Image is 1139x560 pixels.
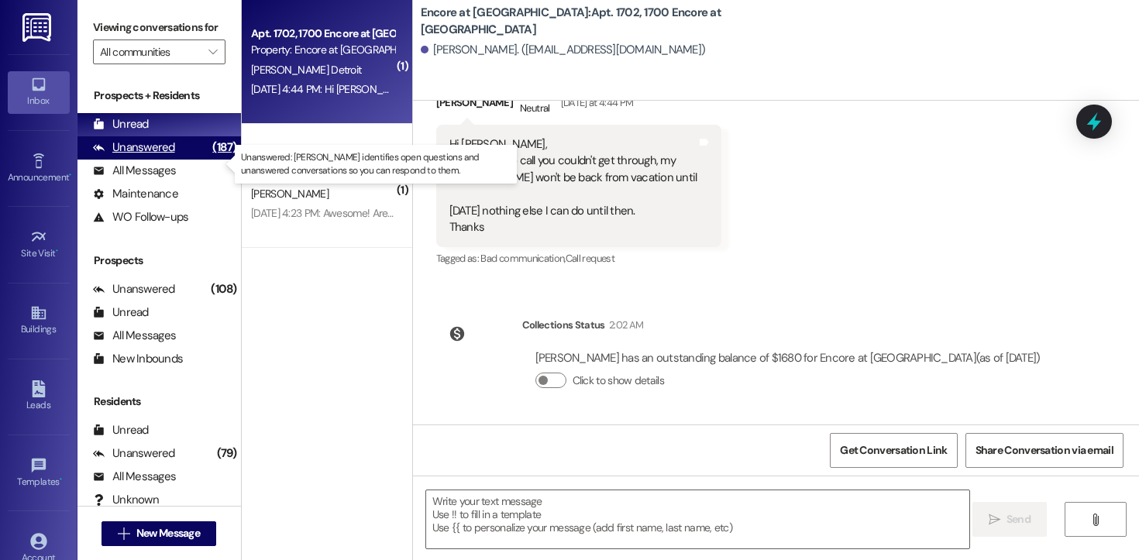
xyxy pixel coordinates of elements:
a: Leads [8,376,70,417]
span: [PERSON_NAME] Detroit [251,63,361,77]
i:  [118,527,129,540]
label: Viewing conversations for [93,15,225,40]
div: [PERSON_NAME] [436,87,722,125]
div: Neutral [517,87,552,119]
div: Prospects [77,253,241,269]
a: Templates • [8,452,70,494]
span: Send [1007,511,1031,527]
div: [DATE] 4:44 PM: Hi [PERSON_NAME], I have tried to call you couldn't get through, my [PERSON_NAME]... [251,82,1062,96]
a: Inbox [8,71,70,113]
div: Unread [93,116,149,132]
span: • [56,246,58,256]
i:  [989,514,1000,526]
div: (108) [207,277,240,301]
div: [PERSON_NAME]. ([EMAIL_ADDRESS][DOMAIN_NAME]) [421,42,706,58]
div: Unread [93,304,149,321]
div: Residents [77,393,241,410]
a: Site Visit • [8,224,70,266]
div: Unanswered [93,139,175,156]
b: Encore at [GEOGRAPHIC_DATA]: Apt. 1702, 1700 Encore at [GEOGRAPHIC_DATA] [421,5,731,38]
div: 2:02 AM [605,317,643,333]
div: [DATE] 4:23 PM: Awesome! Are they connected to WiFi? And yes I remember. Thank you [251,206,644,220]
div: Unanswered [93,445,175,462]
div: Unread [93,422,149,438]
div: Prospects + Residents [77,88,241,104]
div: All Messages [93,469,176,485]
div: (187) [208,136,240,160]
span: Bad communication , [480,252,565,265]
div: Maintenance [93,186,178,202]
button: New Message [102,521,216,546]
label: Click to show details [573,373,664,389]
div: (79) [213,441,241,466]
div: WO Follow-ups [93,209,188,225]
span: New Message [136,525,200,541]
div: New Inbounds [93,351,183,367]
p: Unanswered: [PERSON_NAME] identifies open questions and unanswered conversations so you can respo... [241,151,511,177]
div: [DATE] at 4:44 PM [557,94,634,111]
i:  [208,46,217,58]
div: All Messages [93,163,176,179]
button: Share Conversation via email [965,433,1124,468]
div: Unknown [93,492,159,508]
span: [PERSON_NAME] [251,187,329,201]
div: Property: Encore at [GEOGRAPHIC_DATA] [251,42,394,58]
span: • [60,474,62,485]
span: Share Conversation via email [976,442,1113,459]
div: Hi [PERSON_NAME], I have tried to call you couldn't get through, my [PERSON_NAME] won't be back f... [449,136,697,236]
button: Get Conversation Link [830,433,957,468]
span: • [69,170,71,180]
a: Buildings [8,300,70,342]
div: [PERSON_NAME] has an outstanding balance of $1680 for Encore at [GEOGRAPHIC_DATA] (as of [DATE]) [535,350,1041,366]
span: Get Conversation Link [840,442,947,459]
div: All Messages [93,328,176,344]
div: Apt. 1702, 1700 Encore at [GEOGRAPHIC_DATA] [251,26,394,42]
div: Collections Status [522,317,605,333]
span: Call request [566,252,614,265]
input: All communities [100,40,201,64]
div: Tagged as: [436,247,722,270]
button: Send [972,502,1048,537]
div: Unanswered [93,281,175,297]
img: ResiDesk Logo [22,13,54,42]
i:  [1089,514,1101,526]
